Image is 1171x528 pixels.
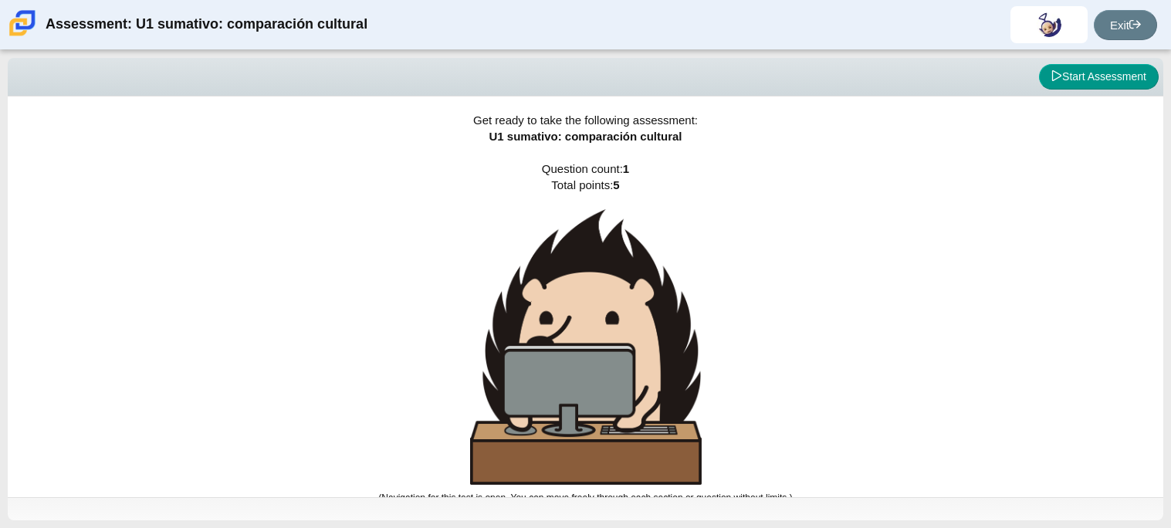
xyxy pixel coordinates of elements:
[1094,10,1157,40] a: Exit
[46,6,367,43] div: Assessment: U1 sumativo: comparación cultural
[473,113,698,127] span: Get ready to take the following assessment:
[613,178,619,191] b: 5
[6,29,39,42] a: Carmen School of Science & Technology
[378,492,792,503] small: (Navigation for this test is open. You can move freely through each section or question without l...
[1039,64,1159,90] button: Start Assessment
[623,162,629,175] b: 1
[470,209,702,485] img: hedgehog-behind-computer-large.png
[6,7,39,39] img: Carmen School of Science & Technology
[378,162,792,503] span: Question count: Total points:
[1037,12,1061,37] img: iris.hernandez.kzMpZg
[489,130,682,143] span: U1 sumativo: comparación cultural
